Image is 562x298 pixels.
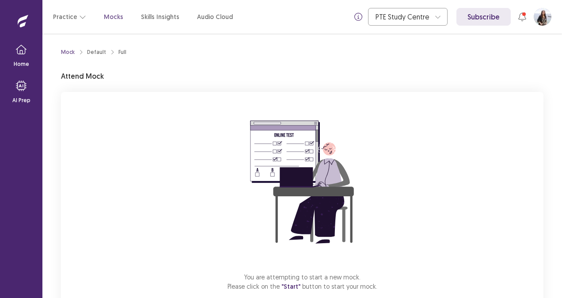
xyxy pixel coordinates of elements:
[61,71,104,81] p: Attend Mock
[456,8,511,26] a: Subscribe
[61,48,126,56] nav: breadcrumb
[534,8,551,26] button: User Profile Image
[87,48,106,56] div: Default
[281,283,300,290] span: "Start"
[223,103,382,262] img: attend-mock
[141,12,179,22] a: Skills Insights
[12,96,30,104] p: AI Prep
[228,272,377,291] p: You are attempting to start a new mock. Please click on the button to start your mock.
[197,12,233,22] a: Audio Cloud
[61,48,75,56] a: Mock
[350,9,366,25] button: info
[104,12,123,22] a: Mocks
[53,9,86,25] button: Practice
[118,48,126,56] div: Full
[376,8,430,25] div: PTE Study Centre
[14,60,29,68] p: Home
